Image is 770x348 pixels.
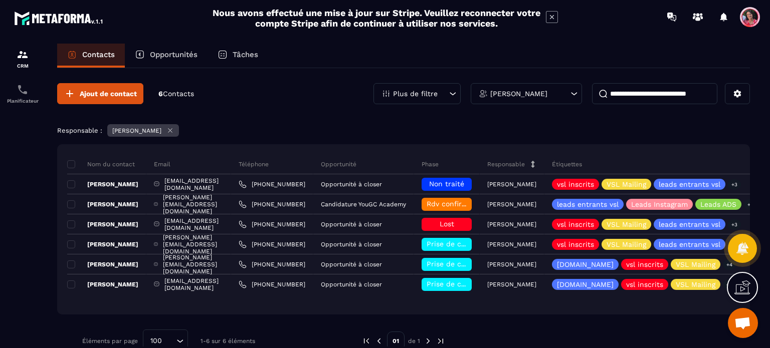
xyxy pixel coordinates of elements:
p: [DOMAIN_NAME] [557,261,614,268]
p: CRM [3,63,43,69]
p: Opportunités [150,50,198,59]
p: [PERSON_NAME] [487,261,536,268]
a: [PHONE_NUMBER] [239,280,305,288]
p: leads entrants vsl [659,241,720,248]
p: 6 [158,89,194,99]
p: Étiquettes [552,160,582,168]
p: Opportunité à closer [321,241,382,248]
p: VSL Mailing [607,241,646,248]
p: Contacts [82,50,115,59]
a: Contacts [57,44,125,68]
a: Opportunités [125,44,208,68]
span: Rdv confirmé ✅ [427,200,483,208]
span: Non traité [429,180,464,188]
p: vsl inscrits [557,221,594,228]
p: Nom du contact [67,160,135,168]
p: Opportunité [321,160,356,168]
img: formation [17,49,29,61]
img: prev [362,336,371,345]
p: [DOMAIN_NAME] [557,281,614,288]
span: Prise de contact effectuée [427,260,519,268]
a: Tâches [208,44,268,68]
p: [PERSON_NAME] [487,241,536,248]
span: Ajout de contact [80,89,137,99]
p: vsl inscrits [557,241,594,248]
span: Prise de contact effectuée [427,240,519,248]
p: [PERSON_NAME] [490,90,547,97]
p: Leads Instagram [631,201,688,208]
p: de 1 [408,337,420,345]
p: +1 [744,199,756,210]
p: [PERSON_NAME] [487,281,536,288]
p: [PERSON_NAME] [67,220,138,228]
p: Opportunité à closer [321,181,382,188]
p: [PERSON_NAME] [487,181,536,188]
p: [PERSON_NAME] [67,180,138,188]
p: [PERSON_NAME] [67,280,138,288]
p: +5 [723,279,736,290]
button: Ajout de contact [57,83,143,104]
p: leads entrants vsl [659,181,720,188]
p: [PERSON_NAME] [67,240,138,248]
img: next [424,336,433,345]
p: VSL Mailing [607,221,646,228]
p: leads entrants vsl [659,221,720,228]
img: scheduler [17,84,29,96]
a: schedulerschedulerPlanificateur [3,76,43,111]
p: [PERSON_NAME] [112,127,161,134]
p: vsl inscrits [626,281,663,288]
p: [PERSON_NAME] [67,260,138,268]
input: Search for option [165,335,174,346]
p: Email [154,160,170,168]
p: [PERSON_NAME] [487,201,536,208]
p: Leads ADS [700,201,736,208]
span: Contacts [163,90,194,98]
p: Responsable : [57,127,102,134]
img: next [436,336,445,345]
span: 100 [147,335,165,346]
h2: Nous avons effectué une mise à jour sur Stripe. Veuillez reconnecter votre compte Stripe afin de ... [212,8,541,29]
p: 1-6 sur 6 éléments [201,337,255,344]
a: [PHONE_NUMBER] [239,200,305,208]
p: Candidature YouGC Academy [321,201,406,208]
p: Tâches [233,50,258,59]
p: Opportunité à closer [321,261,382,268]
a: [PHONE_NUMBER] [239,220,305,228]
span: Prise de contact effectuée [427,280,519,288]
img: prev [374,336,383,345]
p: vsl inscrits [626,261,663,268]
p: Planificateur [3,98,43,104]
p: Téléphone [239,160,269,168]
img: logo [14,9,104,27]
p: VSL Mailing [607,181,646,188]
a: [PHONE_NUMBER] [239,240,305,248]
p: Responsable [487,160,525,168]
p: [PERSON_NAME] [67,200,138,208]
p: VSL Mailing [676,281,715,288]
p: [PERSON_NAME] [487,221,536,228]
p: Plus de filtre [393,90,438,97]
p: leads entrants vsl [557,201,619,208]
p: Éléments par page [82,337,138,344]
a: formationformationCRM [3,41,43,76]
a: Ouvrir le chat [728,308,758,338]
p: Phase [422,160,439,168]
a: [PHONE_NUMBER] [239,260,305,268]
p: +3 [728,219,741,230]
p: vsl inscrits [557,181,594,188]
p: VSL Mailing [676,261,715,268]
p: Opportunité à closer [321,221,382,228]
p: +4 [723,259,736,270]
a: [PHONE_NUMBER] [239,180,305,188]
p: Opportunité à closer [321,281,382,288]
p: +3 [728,179,741,190]
span: Lost [440,220,454,228]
